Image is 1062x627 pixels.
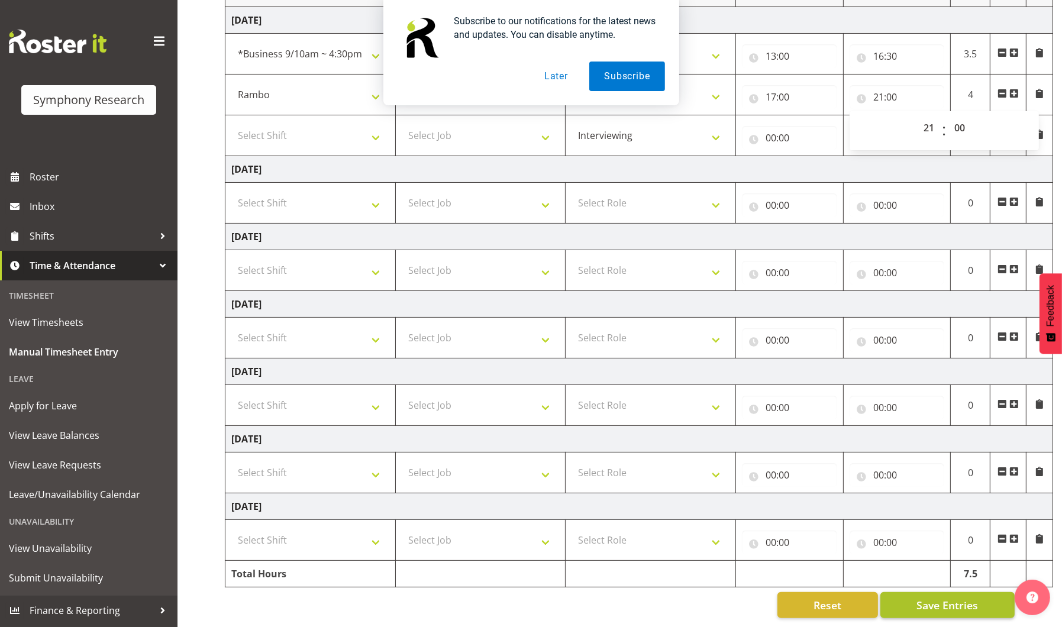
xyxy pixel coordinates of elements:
input: Click to select... [742,328,837,352]
td: 0 [951,453,990,493]
span: View Timesheets [9,313,169,331]
input: Click to select... [850,396,945,419]
span: Leave/Unavailability Calendar [9,486,169,503]
input: Click to select... [850,531,945,554]
button: Later [530,62,583,91]
button: Feedback - Show survey [1040,273,1062,354]
img: help-xxl-2.png [1027,592,1038,603]
a: View Timesheets [3,308,175,337]
span: Time & Attendance [30,257,154,274]
td: [DATE] [225,291,1053,318]
input: Click to select... [850,328,945,352]
span: Roster [30,168,172,186]
span: Feedback [1045,285,1056,327]
span: Reset [814,597,841,613]
a: Apply for Leave [3,391,175,421]
span: : [942,116,946,146]
a: View Leave Balances [3,421,175,450]
td: [DATE] [225,426,1053,453]
input: Click to select... [850,261,945,285]
td: [DATE] [225,493,1053,520]
input: Click to select... [742,193,837,217]
span: Shifts [30,227,154,245]
a: Submit Unavailability [3,563,175,593]
button: Save Entries [880,592,1015,618]
span: View Unavailability [9,539,169,557]
button: Reset [777,592,878,618]
td: [DATE] [225,156,1053,183]
div: Timesheet [3,283,175,308]
span: Submit Unavailability [9,569,169,587]
span: View Leave Balances [9,426,169,444]
span: Apply for Leave [9,397,169,415]
div: Leave [3,367,175,391]
a: View Leave Requests [3,450,175,480]
td: 0 [951,385,990,426]
input: Click to select... [742,463,837,487]
span: Manual Timesheet Entry [9,343,169,361]
td: Total Hours [225,561,396,587]
img: notification icon [398,14,445,62]
td: 0 [951,520,990,561]
input: Click to select... [742,396,837,419]
td: 7.5 [951,561,990,587]
input: Click to select... [742,126,837,150]
a: Manual Timesheet Entry [3,337,175,367]
a: View Unavailability [3,534,175,563]
td: [DATE] [225,358,1053,385]
button: Subscribe [589,62,664,91]
div: Unavailability [3,509,175,534]
div: Subscribe to our notifications for the latest news and updates. You can disable anytime. [445,14,665,41]
input: Click to select... [742,261,837,285]
td: 0 [951,183,990,224]
input: Click to select... [850,193,945,217]
td: 0 [951,318,990,358]
span: Inbox [30,198,172,215]
td: [DATE] [225,224,1053,250]
input: Click to select... [742,531,837,554]
span: Finance & Reporting [30,602,154,619]
a: Leave/Unavailability Calendar [3,480,175,509]
input: Click to select... [850,463,945,487]
td: 0 [951,250,990,291]
span: View Leave Requests [9,456,169,474]
span: Save Entries [916,597,978,613]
